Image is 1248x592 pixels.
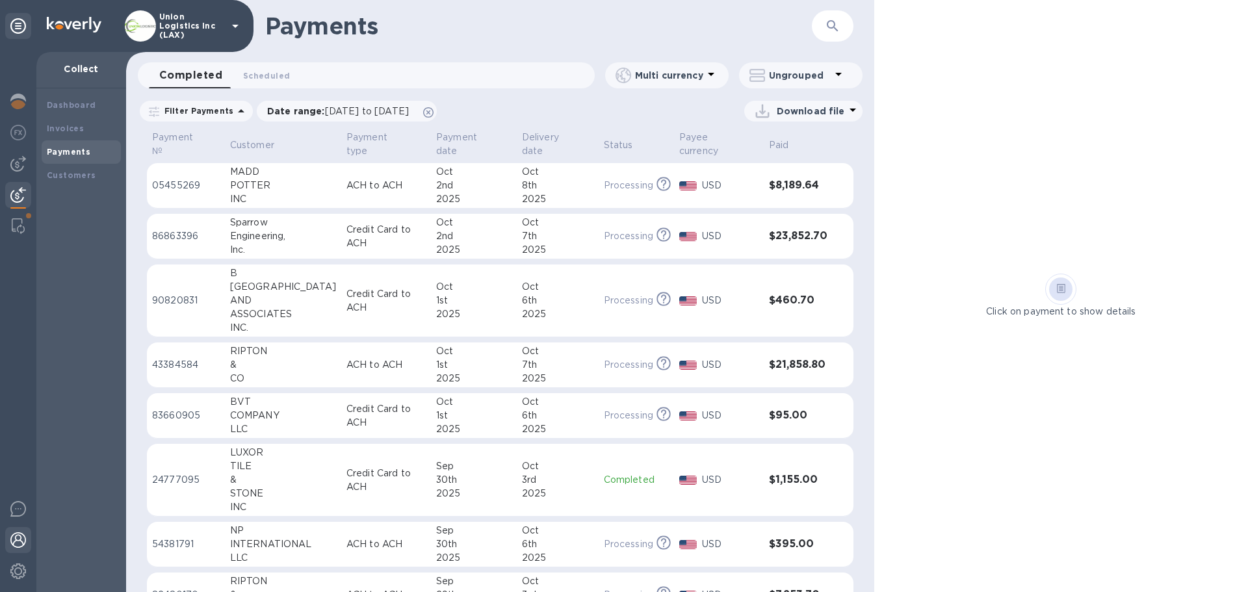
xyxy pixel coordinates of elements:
[604,358,653,372] p: Processing
[230,266,336,280] div: B
[436,459,512,473] div: Sep
[230,138,274,152] p: Customer
[679,296,697,305] img: USD
[346,358,426,372] p: ACH to ACH
[230,294,336,307] div: AND
[522,229,593,243] div: 7th
[702,179,759,192] p: USD
[230,307,336,321] div: ASSOCIATES
[47,62,116,75] p: Collect
[769,138,789,152] p: Paid
[325,106,409,116] span: [DATE] to [DATE]
[522,243,593,257] div: 2025
[230,372,336,385] div: CO
[522,459,593,473] div: Oct
[159,66,222,84] span: Completed
[522,294,593,307] div: 6th
[436,131,495,158] p: Payment date
[230,358,336,372] div: &
[522,487,593,500] div: 2025
[522,307,593,321] div: 2025
[230,500,336,514] div: INC
[230,344,336,358] div: RIPTON
[436,409,512,422] div: 1st
[604,294,653,307] p: Processing
[346,467,426,494] p: Credit Card to ACH
[769,474,827,486] h3: $1,155.00
[522,409,593,422] div: 6th
[702,473,759,487] p: USD
[436,229,512,243] div: 2nd
[265,12,812,40] h1: Payments
[769,538,827,550] h3: $395.00
[230,280,336,294] div: [GEOGRAPHIC_DATA]
[522,551,593,565] div: 2025
[522,165,593,179] div: Oct
[604,409,653,422] p: Processing
[346,131,409,158] p: Payment type
[702,409,759,422] p: USD
[230,574,336,588] div: RIPTON
[522,473,593,487] div: 3rd
[522,524,593,537] div: Oct
[47,170,96,180] b: Customers
[436,192,512,206] div: 2025
[230,409,336,422] div: COMPANY
[230,537,336,551] div: INTERNATIONAL
[230,321,336,335] div: INC.
[522,131,593,158] span: Delivery date
[522,537,593,551] div: 6th
[346,131,426,158] span: Payment type
[346,287,426,315] p: Credit Card to ACH
[230,229,336,243] div: Engineering,
[604,138,633,152] p: Status
[230,422,336,436] div: LLC
[679,540,697,549] img: USD
[436,395,512,409] div: Oct
[436,307,512,321] div: 2025
[230,216,336,229] div: Sparrow
[635,69,703,82] p: Multi currency
[522,395,593,409] div: Oct
[679,476,697,485] img: USD
[522,216,593,229] div: Oct
[436,216,512,229] div: Oct
[436,422,512,436] div: 2025
[436,294,512,307] div: 1st
[436,574,512,588] div: Sep
[230,551,336,565] div: LLC
[436,551,512,565] div: 2025
[777,105,845,118] p: Download file
[522,280,593,294] div: Oct
[679,361,697,370] img: USD
[230,192,336,206] div: INC
[604,229,653,243] p: Processing
[679,131,742,158] p: Payee currency
[679,411,697,420] img: USD
[604,138,650,152] span: Status
[769,409,827,422] h3: $95.00
[436,524,512,537] div: Sep
[230,243,336,257] div: Inc.
[436,537,512,551] div: 30th
[604,179,653,192] p: Processing
[436,473,512,487] div: 30th
[436,358,512,372] div: 1st
[522,574,593,588] div: Oct
[769,230,827,242] h3: $23,852.70
[679,181,697,190] img: USD
[230,487,336,500] div: STONE
[436,280,512,294] div: Oct
[436,131,512,158] span: Payment date
[986,305,1136,318] p: Click on payment to show details
[47,147,90,157] b: Payments
[702,229,759,243] p: USD
[604,473,669,487] p: Completed
[152,179,220,192] p: 05455269
[159,105,233,116] p: Filter Payments
[522,358,593,372] div: 7th
[152,409,220,422] p: 83660905
[702,537,759,551] p: USD
[769,294,827,307] h3: $460.70
[152,131,220,158] span: Payment №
